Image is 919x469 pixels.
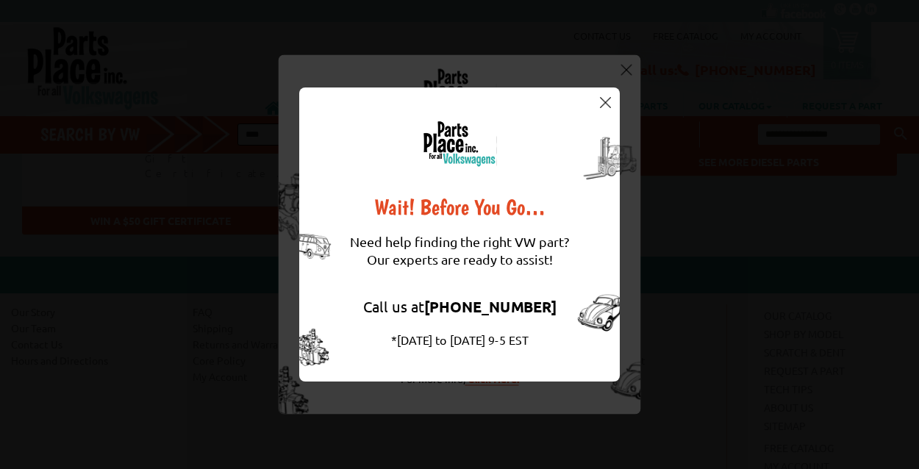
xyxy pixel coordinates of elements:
[350,218,569,283] div: Need help finding the right VW part? Our experts are ready to assist!
[350,196,569,218] div: Wait! Before You Go…
[350,331,569,348] div: *[DATE] to [DATE] 9-5 EST
[424,297,557,316] strong: [PHONE_NUMBER]
[422,121,497,167] img: logo
[600,97,611,108] img: close
[363,297,557,315] a: Call us at[PHONE_NUMBER]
